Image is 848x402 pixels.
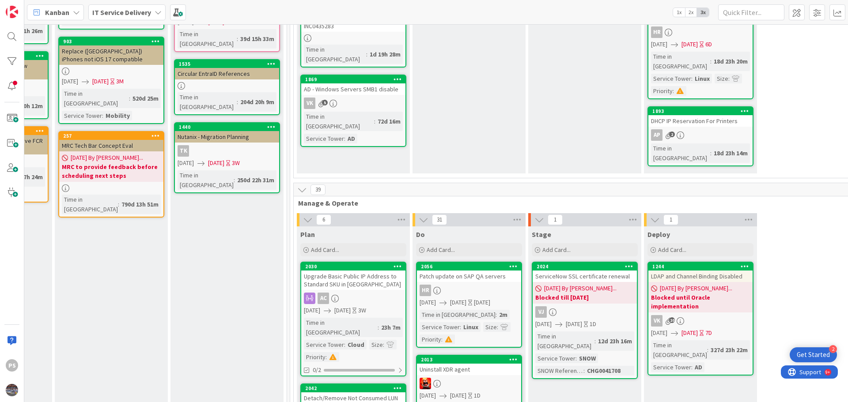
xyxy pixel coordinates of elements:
[651,340,707,360] div: Time in [GEOGRAPHIC_DATA]
[575,353,577,363] span: :
[238,97,276,107] div: 204d 20h 9m
[483,322,497,332] div: Size
[533,263,637,271] div: 2024
[461,322,481,332] div: Linux
[178,158,194,168] span: [DATE]
[651,74,691,83] div: Service Tower
[58,37,164,124] a: 903Replace ([GEOGRAPHIC_DATA]) iPhones not iOS 17 compatible[DATE][DATE]3MTime in [GEOGRAPHIC_DAT...
[103,111,132,120] div: Mobility
[533,306,637,318] div: VJ
[326,352,327,362] span: :
[647,4,753,99] a: HR[DATE][DATE]6DTime in [GEOGRAPHIC_DATA]:18d 23h 20mService Tower:LinuxSize:Priority:
[533,271,637,282] div: ServiceNow SSL certificate renewal
[421,263,521,270] div: 2056
[174,59,280,115] a: 1535Circular EntraID ReferencesTime in [GEOGRAPHIC_DATA]:204d 20h 9m
[544,284,617,293] span: [DATE] By [PERSON_NAME]...
[234,175,235,185] span: :
[417,364,521,375] div: Uninstall XDR agent
[705,328,712,338] div: 7D
[497,310,510,319] div: 2m
[301,263,405,271] div: 2030
[344,340,345,349] span: :
[175,131,279,143] div: Nutanix - Migration Planning
[300,230,315,239] span: Plan
[301,98,405,109] div: VK
[648,271,753,282] div: LDAP and Channel Binding Disabled
[304,134,344,143] div: Service Tower
[301,75,405,83] div: 1869
[710,148,712,158] span: :
[316,214,331,225] span: 6
[367,49,403,59] div: 1d 19h 28m
[691,362,693,372] span: :
[715,74,728,83] div: Size
[474,298,490,307] div: [DATE]
[648,107,753,127] div: 1893DHCP IP Reservation For Printers
[693,362,704,372] div: AD
[175,60,279,79] div: 1535Circular EntraID References
[179,124,279,130] div: 1440
[728,74,730,83] span: :
[535,319,552,329] span: [DATE]
[59,132,163,151] div: 257MRC Tech Bar Concept Eval
[300,262,406,376] a: 2030Upgrade Basic Public IP Address to Standard SKU in [GEOGRAPHIC_DATA]AC[DATE][DATE]3WTime in [...
[651,362,691,372] div: Service Tower
[63,38,163,45] div: 903
[417,263,521,282] div: 2056Patch update on SAP QA servers
[59,45,163,65] div: Replace ([GEOGRAPHIC_DATA]) iPhones not iOS 17 compatible
[92,77,109,86] span: [DATE]
[421,357,521,363] div: 2013
[691,74,693,83] span: :
[651,86,673,96] div: Priority
[420,334,441,344] div: Priority
[533,263,637,282] div: 2024ServiceNow SSL certificate renewal
[460,322,461,332] span: :
[59,140,163,151] div: MRC Tech Bar Concept Eval
[535,366,583,376] div: SNOW Reference Number
[651,26,662,38] div: HR
[300,4,406,68] a: 1 Drive 0 9: Drive Fault on cinsrvesx01 INC0435283Time in [GEOGRAPHIC_DATA]:1d 19h 28m
[673,8,685,17] span: 1x
[300,75,406,147] a: 1869AD - Windows Servers SMB1 disableVKTime in [GEOGRAPHIC_DATA]:72d 16mService Tower:AD
[673,86,674,96] span: :
[304,340,344,349] div: Service Tower
[647,106,753,166] a: 1893DHCP IP Reservation For PrintersAPTime in [GEOGRAPHIC_DATA]:18d 23h 14m
[358,306,366,315] div: 3W
[651,293,750,311] b: Blocked until Oracle implementation
[7,101,45,111] div: 97d 10h 12m
[450,391,466,400] span: [DATE]
[669,131,675,137] span: 2
[474,391,481,400] div: 1D
[45,7,69,18] span: Kanban
[712,56,750,66] div: 18d 23h 20m
[58,131,164,218] a: 257MRC Tech Bar Concept Eval[DATE] By [PERSON_NAME]...MRC to provide feedback before scheduling n...
[420,391,436,400] span: [DATE]
[651,315,662,327] div: VK
[651,328,667,338] span: [DATE]
[652,108,753,114] div: 1893
[208,158,224,168] span: [DATE]
[175,68,279,79] div: Circular EntraID References
[175,145,279,157] div: TK
[685,8,697,17] span: 2x
[535,293,634,302] b: Blocked till [DATE]
[345,134,357,143] div: AD
[178,170,234,190] div: Time in [GEOGRAPHIC_DATA]
[417,285,521,296] div: HR
[59,38,163,45] div: 903
[6,359,18,372] div: PS
[63,133,163,139] div: 257
[710,56,712,66] span: :
[301,83,405,95] div: AD - Windows Servers SMB1 disable
[322,100,328,105] span: 5
[829,345,837,353] div: 2
[583,366,585,376] span: :
[116,77,124,86] div: 3M
[594,336,596,346] span: :
[548,214,563,225] span: 1
[712,148,750,158] div: 18d 23h 14m
[497,322,498,332] span: :
[427,246,455,254] span: Add Card...
[369,340,383,349] div: Size
[651,143,710,163] div: Time in [GEOGRAPHIC_DATA]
